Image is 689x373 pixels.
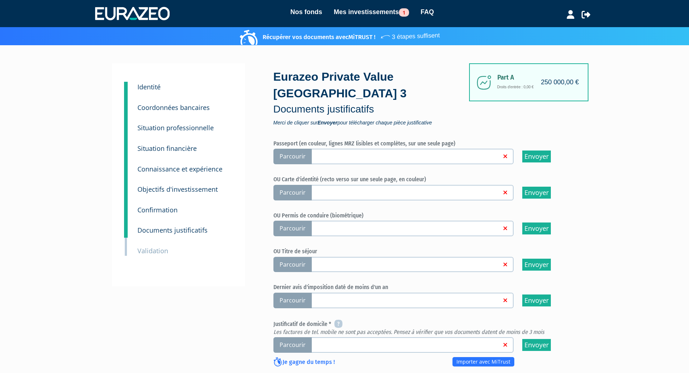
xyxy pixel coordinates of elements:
[273,248,574,255] h6: OU Titre de séjour
[522,294,551,306] input: Envoyer
[273,185,312,200] span: Parcourir
[273,102,472,116] p: Documents justificatifs
[399,8,409,17] span: 1
[273,337,312,353] span: Parcourir
[273,221,312,236] span: Parcourir
[137,185,218,194] small: Objectifs d'investissement
[137,246,168,255] small: Validation
[124,215,128,238] a: 8
[273,120,472,125] span: Merci de cliquer sur pour télécharger chaque pièce justificative
[273,257,312,272] span: Parcourir
[124,113,128,135] a: 3
[124,174,128,197] a: 6
[348,33,375,41] a: MiTRUST !
[273,329,544,335] em: Les factures de tel. mobile ne sont pas acceptées. Pensez à vérifier que vos documents datent de ...
[273,149,312,164] span: Parcourir
[318,120,337,126] strong: Envoyer
[522,259,551,271] input: Envoyer
[124,195,128,217] a: 7
[273,176,574,183] h6: OU Carte d'identité (recto verso sur une seule page, en couleur)
[273,320,574,335] h6: Justificatif de domicile *
[273,358,335,367] p: Je gagne du temps !
[137,205,178,214] small: Confirmation
[242,29,440,42] p: Récupérer vos documents avec
[124,133,128,156] a: 4
[522,222,551,234] input: Envoyer
[522,187,551,199] input: Envoyer
[273,212,574,219] h6: OU Permis de conduire (biométrique)
[137,82,161,91] small: Identité
[334,7,409,17] a: Mes investissements1
[137,123,214,132] small: Situation professionnelle
[290,7,322,17] a: Nos fonds
[124,93,128,115] a: 2
[380,27,440,42] span: 3 étapes suffisent
[137,103,210,112] small: Coordonnées bancaires
[137,226,208,234] small: Documents justificatifs
[421,7,434,17] a: FAQ
[137,165,222,173] small: Connaissance et expérience
[522,339,551,351] input: Envoyer
[452,357,514,366] a: Importer avec MiTrust
[124,82,128,96] a: 1
[95,7,170,20] img: 1732889491-logotype_eurazeo_blanc_rvb.png
[137,144,197,153] small: Situation financière
[273,284,574,291] h6: Dernier avis d'imposition daté de moins d'un an
[273,69,472,125] div: Eurazeo Private Value [GEOGRAPHIC_DATA] 3
[273,140,574,147] h6: Passeport (en couleur, lignes MRZ lisibles et complètes, sur une seule page)
[522,151,551,162] input: Envoyer
[124,154,128,177] a: 5
[273,293,312,308] span: Parcourir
